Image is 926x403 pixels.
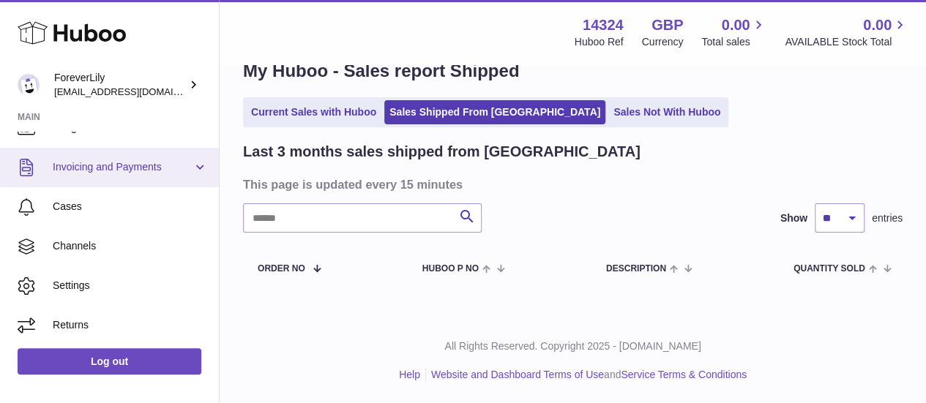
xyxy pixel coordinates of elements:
a: Help [399,369,420,380]
a: Service Terms & Conditions [621,369,747,380]
span: entries [872,211,903,225]
span: Description [606,264,666,274]
span: Cases [53,200,208,214]
div: ForeverLily [54,71,186,99]
span: 0.00 [722,15,750,35]
span: Invoicing and Payments [53,160,193,174]
span: Returns [53,318,208,332]
h2: Last 3 months sales shipped from [GEOGRAPHIC_DATA] [243,142,641,162]
span: 0.00 [863,15,892,35]
li: and [426,368,747,382]
strong: 14324 [583,15,624,35]
a: Current Sales with Huboo [246,100,381,124]
span: AVAILABLE Stock Total [785,35,908,49]
span: Order No [258,264,305,274]
a: Sales Not With Huboo [608,100,725,124]
img: internalAdmin-14324@internal.huboo.com [18,74,40,96]
span: Quantity Sold [794,264,865,274]
a: Website and Dashboard Terms of Use [431,369,604,380]
a: Sales Shipped From [GEOGRAPHIC_DATA] [384,100,605,124]
a: Log out [18,348,201,374]
p: All Rights Reserved. Copyright 2025 - [DOMAIN_NAME] [231,339,914,353]
div: Huboo Ref [575,35,624,49]
h1: My Huboo - Sales report Shipped [243,59,903,83]
h3: This page is updated every 15 minutes [243,176,899,192]
a: 0.00 AVAILABLE Stock Total [785,15,908,49]
label: Show [780,211,807,225]
span: Total sales [701,35,766,49]
span: [EMAIL_ADDRESS][DOMAIN_NAME] [54,86,215,97]
span: Settings [53,279,208,293]
a: 0.00 Total sales [701,15,766,49]
span: Channels [53,239,208,253]
div: Currency [642,35,684,49]
span: Huboo P no [422,264,479,274]
strong: GBP [651,15,683,35]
